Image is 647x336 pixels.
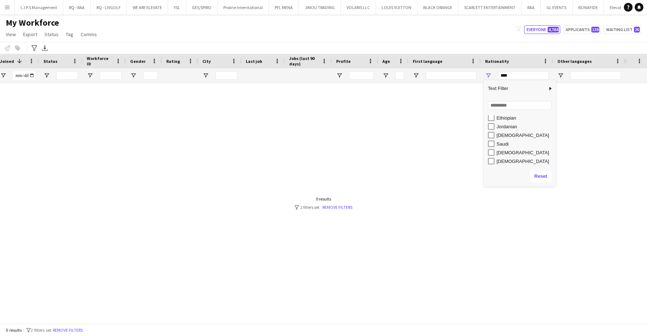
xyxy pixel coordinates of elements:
[63,30,76,39] a: Tag
[202,59,211,64] span: City
[349,71,374,80] input: Profile Filter Input
[484,80,556,186] div: Column Filter
[130,72,137,79] button: Open Filter Menu
[336,59,351,64] span: Profile
[295,196,352,202] div: 0 results
[497,141,554,147] div: Saudi
[413,72,419,79] button: Open Filter Menu
[548,27,559,33] span: 4,784
[295,204,352,210] div: 2 filters set
[100,71,121,80] input: Workforce ID Filter Input
[485,59,509,64] span: Nationality
[488,101,552,110] input: Search filter values
[186,0,218,14] button: GES/SPIRO
[417,0,458,14] button: BLACK ORANGE
[87,72,93,79] button: Open Filter Menu
[215,71,237,80] input: City Filter Input
[557,59,592,64] span: Other languages
[497,159,554,164] div: [DEMOGRAPHIC_DATA]
[376,0,417,14] button: LOUIS VUITTON
[87,56,113,66] span: Workforce ID
[484,82,547,95] span: Text Filter
[530,171,551,182] button: Reset
[289,56,319,66] span: Jobs (last 90 days)
[570,71,621,80] input: Other languages Filter Input
[43,59,57,64] span: Status
[3,30,19,39] a: View
[56,71,78,80] input: Status Filter Input
[497,124,554,129] div: Jordanian
[634,27,640,33] span: 26
[130,59,146,64] span: Gender
[557,72,564,79] button: Open Filter Menu
[426,71,476,80] input: First language Filter Input
[485,72,492,79] button: Open Filter Menu
[591,27,599,33] span: 138
[322,204,352,210] a: Remove filters
[246,59,262,64] span: Last job
[382,59,390,64] span: Age
[42,30,61,39] a: Status
[413,59,442,64] span: First language
[497,150,554,155] div: [DEMOGRAPHIC_DATA]
[91,0,127,14] button: RQ - LIVGOLF
[81,31,97,38] span: Comms
[563,25,601,34] button: Applicants138
[336,72,343,79] button: Open Filter Menu
[23,31,37,38] span: Export
[497,115,554,121] div: Ethiopian
[484,79,556,165] div: Filter List
[604,25,641,34] button: Waiting list26
[143,71,158,80] input: Gender Filter Input
[168,0,186,14] button: YSL
[6,31,16,38] span: View
[31,327,51,333] span: 2 filters set
[127,0,168,14] button: WE ARE ELEVATE
[202,72,209,79] button: Open Filter Menu
[78,30,100,39] a: Comms
[63,0,91,14] button: RQ - RAA
[299,0,341,14] button: JINOU TRADING
[13,71,35,80] input: Joined Filter Input
[44,31,59,38] span: Status
[15,0,63,14] button: L.I.P.S Management
[218,0,269,14] button: Proline Interntational
[51,326,84,334] button: Remove filters
[166,59,180,64] span: Rating
[30,44,39,52] app-action-btn: Advanced filters
[40,44,49,52] app-action-btn: Export XLSX
[522,0,541,14] button: RAA
[66,31,73,38] span: Tag
[497,133,554,138] div: [DEMOGRAPHIC_DATA]
[382,72,389,79] button: Open Filter Menu
[269,0,299,14] button: PFL MENA
[395,71,404,80] input: Age Filter Input
[573,0,604,14] button: BONAFIDE
[524,25,560,34] button: Everyone4,784
[458,0,522,14] button: SCARLETT ENTERTAINMENT
[20,30,40,39] a: Export
[43,72,50,79] button: Open Filter Menu
[6,17,59,28] span: My Workforce
[541,0,573,14] button: GL EVENTS
[341,0,376,14] button: VOLARIS LLC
